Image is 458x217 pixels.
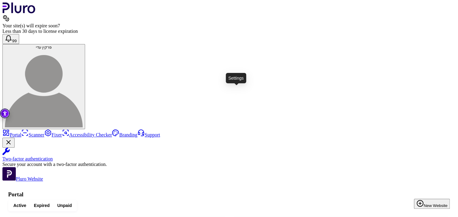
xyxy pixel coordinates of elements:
[226,73,246,83] div: Settings
[2,156,456,162] div: Two-factor authentication
[8,191,450,198] h1: Portal
[13,203,26,208] span: Active
[414,199,450,209] button: New Website
[2,132,21,137] a: Portal
[12,39,17,43] span: 99
[137,132,160,137] a: Support
[2,129,456,182] aside: Sidebar menu
[2,138,15,148] button: Close Two-factor authentication notification
[10,201,30,210] button: Active
[112,132,137,137] a: Branding
[53,201,76,210] button: Unpaid
[36,45,52,50] span: פרקין עדי
[44,132,62,137] a: Fixer
[30,201,53,210] button: Expired
[2,162,456,167] div: Secure your account with a two-factor authentication.
[2,23,456,29] div: Your site(s) will expire soon
[34,203,50,208] span: Expired
[21,132,44,137] a: Scanner
[57,203,72,208] span: Unpaid
[2,176,43,181] a: Open Pluro Website
[2,29,456,34] div: Less than 30 days to license expiration
[2,9,36,14] a: Logo
[5,50,83,127] img: פרקין עדי
[62,132,112,137] a: Accessibility Checker
[2,34,19,44] button: Open notifications, you have 388 new notifications
[2,148,456,162] a: Two-factor authentication
[2,44,85,129] button: פרקין עדיפרקין עדי
[57,23,60,28] span: 7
